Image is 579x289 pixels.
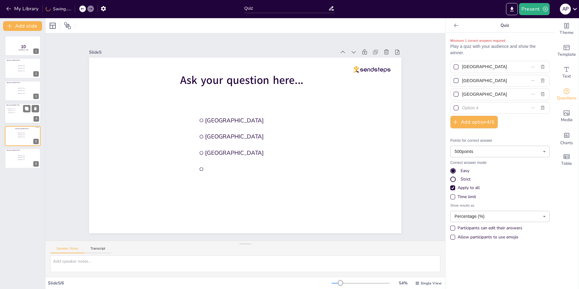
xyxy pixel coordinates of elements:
span: Ask your question here... [15,128,29,129]
input: Option 2 [462,76,518,85]
button: Present [519,3,549,15]
span: Template [557,51,576,58]
span: [GEOGRAPHIC_DATA] [165,108,278,210]
div: 2 [33,71,39,77]
button: Duplicate Slide [23,105,30,112]
span: Text [562,73,571,80]
span: [GEOGRAPHIC_DATA] [18,70,35,71]
span: Ask your question here... [7,82,21,84]
span: Table [561,160,572,167]
div: 10Countdown - title1 [5,36,41,56]
div: Participants can edit their answers [458,225,522,231]
div: Change the overall theme [554,18,579,40]
span: Single View [421,281,442,286]
button: Add option4/6 [450,116,498,128]
span: 10 [21,43,26,50]
span: Questions [557,95,577,101]
span: [GEOGRAPHIC_DATA] [18,155,35,156]
span: Theme [560,29,574,36]
div: Easy [450,168,550,174]
button: Delete Slide [32,105,39,112]
input: Insert title [244,4,329,13]
div: Ask your question here...[GEOGRAPHIC_DATA][GEOGRAPHIC_DATA][GEOGRAPHIC_DATA]6 [5,148,41,168]
p: Quiz [461,18,548,33]
span: [GEOGRAPHIC_DATA] [18,133,35,134]
div: Apply to all [450,185,550,191]
div: Add text boxes [554,62,579,84]
button: A P [560,3,571,15]
div: Saving...... [46,6,71,12]
div: Allow participants to use emojis [450,234,518,240]
button: Add slide [3,21,42,31]
div: Strict [450,176,550,182]
div: Slide 5 / 6 [48,280,332,286]
div: Ask your question here...[GEOGRAPHIC_DATA][GEOGRAPHIC_DATA][GEOGRAPHIC_DATA]2 [5,58,41,78]
div: Percentage (%) [450,211,550,222]
div: 3 [33,94,39,99]
span: [GEOGRAPHIC_DATA] [18,68,35,69]
div: Participants can edit their answers [450,225,522,231]
span: Media [561,117,573,123]
span: Ask your question here... [6,104,21,106]
div: 500 points [450,146,550,157]
div: Get real-time input from your audience [554,84,579,105]
input: Option 4 [462,104,518,112]
span: [GEOGRAPHIC_DATA] [18,159,35,160]
div: Ask your question here...[GEOGRAPHIC_DATA][GEOGRAPHIC_DATA][GEOGRAPHIC_DATA]https://app.sendsteps... [5,126,41,146]
span: Countdown - title [18,49,28,51]
div: Apply to all [458,185,480,191]
span: Show results as [450,203,550,208]
div: Add charts and graphs [554,127,579,149]
div: Ask your question here...[GEOGRAPHIC_DATA][GEOGRAPHIC_DATA][GEOGRAPHIC_DATA]4 [5,103,41,124]
div: Time limit [458,194,476,200]
button: My Library [5,4,41,14]
span: [GEOGRAPHIC_DATA] [154,95,267,198]
div: Add images, graphics, shapes or video [554,105,579,127]
span: [GEOGRAPHIC_DATA] [18,136,35,137]
div: A P [560,4,571,15]
div: 1 [33,48,39,54]
span: Ask your question here... [235,130,336,224]
div: 5 [33,139,39,144]
span: Minimum 1 correct answers required [450,39,505,42]
button: Transcript [84,247,111,253]
span: Ask your question here... [7,149,21,151]
input: Option 1 [462,62,518,71]
div: Easy [461,168,469,174]
div: Layout [48,21,58,31]
span: Charts [560,140,573,146]
span: [GEOGRAPHIC_DATA] [8,112,25,113]
span: [GEOGRAPHIC_DATA] [176,120,289,222]
div: 54 % [396,280,410,286]
div: 4 [34,116,39,122]
span: [GEOGRAPHIC_DATA] [8,111,25,111]
button: Speaker Notes [50,247,84,253]
div: Time limit [450,194,550,200]
span: [GEOGRAPHIC_DATA] [18,93,35,94]
span: Position [64,22,71,29]
div: Strict [461,176,471,182]
div: Add ready made slides [554,40,579,62]
p: Points for correct answer [450,138,550,144]
p: Play a quiz with your audience and show the winner. [450,43,550,56]
span: [GEOGRAPHIC_DATA] [18,65,35,66]
div: Ask your question here...[GEOGRAPHIC_DATA][GEOGRAPHIC_DATA][GEOGRAPHIC_DATA]3 [5,81,41,101]
button: Export to PowerPoint [506,3,518,15]
input: Option 3 [462,90,518,99]
span: Ask your question here... [7,59,21,61]
div: Allow participants to use emojis [458,234,518,240]
div: 6 [33,161,39,167]
div: Slide 5 [233,93,420,263]
p: Correct answer mode [450,160,550,166]
span: [GEOGRAPHIC_DATA] [18,88,35,89]
span: [GEOGRAPHIC_DATA] [18,157,35,158]
div: Add a table [554,149,579,171]
span: [GEOGRAPHIC_DATA] [18,90,35,91]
